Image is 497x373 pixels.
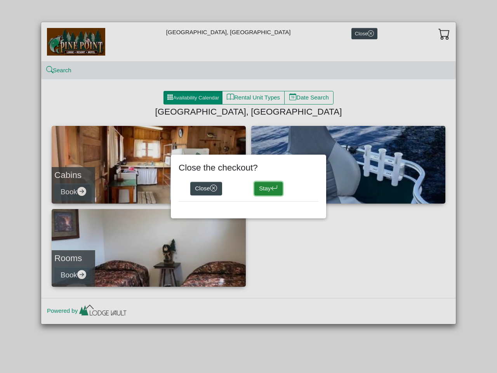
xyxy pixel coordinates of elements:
h4: Close the checkout? [179,162,318,173]
div: [GEOGRAPHIC_DATA], [GEOGRAPHIC_DATA] [41,22,456,61]
button: Stayarrow return left [254,182,283,196]
svg: arrow return left [271,185,278,192]
svg: x circle [210,185,217,192]
button: Closex circle [190,182,222,196]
